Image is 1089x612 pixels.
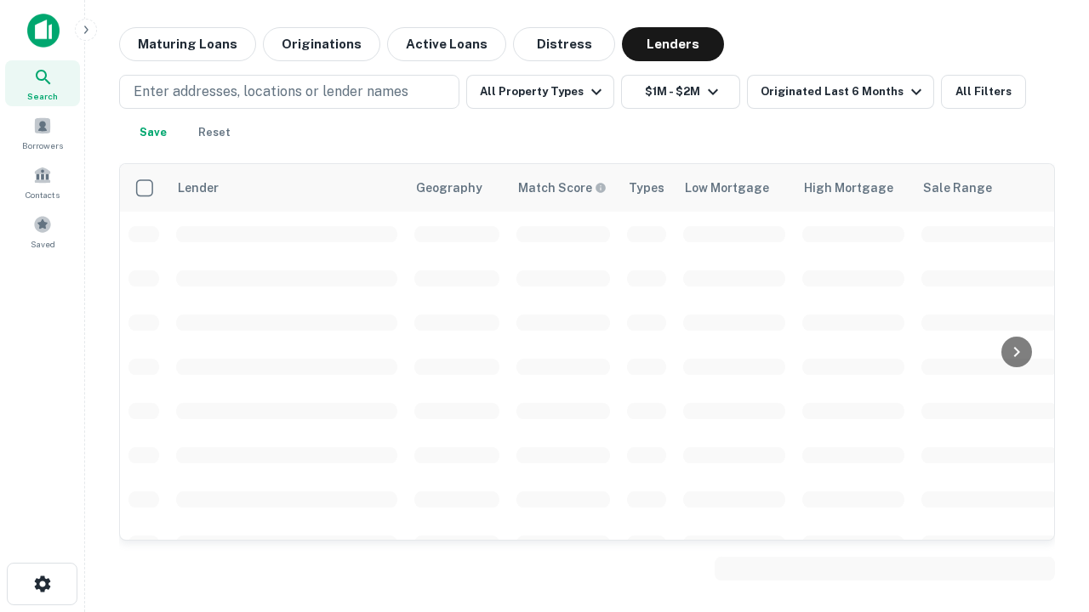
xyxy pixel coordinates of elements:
a: Saved [5,208,80,254]
div: Geography [416,178,482,198]
button: Originations [263,27,380,61]
div: Sale Range [923,178,992,198]
button: Enter addresses, locations or lender names [119,75,459,109]
iframe: Chat Widget [1004,476,1089,558]
button: All Filters [941,75,1026,109]
span: Search [27,89,58,103]
button: All Property Types [466,75,614,109]
a: Search [5,60,80,106]
th: Capitalize uses an advanced AI algorithm to match your search with the best lender. The match sco... [508,164,619,212]
div: High Mortgage [804,178,893,198]
span: Borrowers [22,139,63,152]
button: Save your search to get updates of matches that match your search criteria. [126,116,180,150]
a: Borrowers [5,110,80,156]
div: Low Mortgage [685,178,769,198]
th: Sale Range [913,164,1066,212]
button: $1M - $2M [621,75,740,109]
button: Lenders [622,27,724,61]
th: Low Mortgage [675,164,794,212]
button: Active Loans [387,27,506,61]
span: Contacts [26,188,60,201]
div: Types [629,178,664,198]
img: capitalize-icon.png [27,14,60,48]
div: Lender [178,178,219,198]
div: Capitalize uses an advanced AI algorithm to match your search with the best lender. The match sco... [518,178,607,197]
th: Types [619,164,675,212]
button: Reset [187,116,242,150]
span: Saved [31,237,55,251]
button: Originated Last 6 Months [747,75,934,109]
th: High Mortgage [794,164,913,212]
p: Enter addresses, locations or lender names [134,82,408,102]
th: Geography [406,164,508,212]
button: Maturing Loans [119,27,256,61]
h6: Match Score [518,178,603,197]
th: Lender [168,164,406,212]
div: Originated Last 6 Months [761,82,927,102]
a: Contacts [5,159,80,205]
button: Distress [513,27,615,61]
